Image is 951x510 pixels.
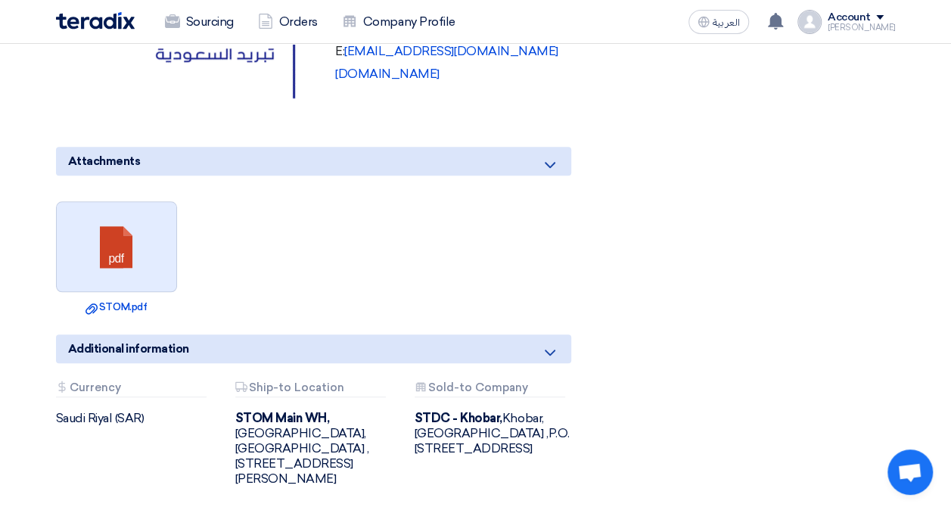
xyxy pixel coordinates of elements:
a: [EMAIL_ADDRESS][DOMAIN_NAME] [344,44,558,58]
img: Teradix logo [56,12,135,30]
div: [PERSON_NAME] [828,23,896,32]
a: Open chat [887,449,933,495]
b: STDC - Khobar, [415,411,502,425]
a: Company Profile [330,5,468,39]
div: Account [828,11,871,24]
div: Khobar, [GEOGRAPHIC_DATA] ,P.O. [STREET_ADDRESS] [415,411,571,456]
a: Sourcing [153,5,246,39]
a: [DOMAIN_NAME] [335,67,440,81]
img: profile_test.png [797,10,822,34]
div: [GEOGRAPHIC_DATA], [GEOGRAPHIC_DATA] ,[STREET_ADDRESS][PERSON_NAME] [235,411,392,487]
div: Ship-to Location [235,381,386,397]
span: Additional information [68,341,189,357]
p: E: [335,44,558,59]
b: STOM Main WH, [235,411,330,425]
button: العربية [688,10,749,34]
a: Orders [246,5,330,39]
div: Currency [56,381,207,397]
span: العربية [713,17,740,28]
div: Sold-to Company [415,381,565,397]
div: Saudi Riyal (SAR) [56,411,213,426]
span: Attachments [68,153,141,169]
a: STOM.pdf [61,300,172,315]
